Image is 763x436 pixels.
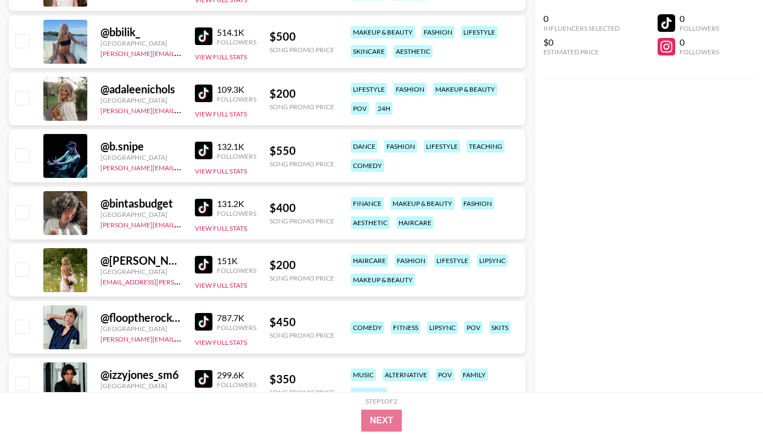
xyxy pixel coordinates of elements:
[270,315,334,329] div: $ 450
[351,83,387,96] div: lifestyle
[195,53,247,61] button: View Full Stats
[195,85,212,102] img: TikTok
[270,46,334,54] div: Song Promo Price
[217,209,256,217] div: Followers
[270,217,334,225] div: Song Promo Price
[708,381,750,423] iframe: Drift Widget Chat Controller
[351,273,415,286] div: makeup & beauty
[195,110,247,118] button: View Full Stats
[100,254,182,267] div: @ [PERSON_NAME].[GEOGRAPHIC_DATA]
[270,331,334,339] div: Song Promo Price
[100,267,182,276] div: [GEOGRAPHIC_DATA]
[217,266,256,275] div: Followers
[461,368,488,381] div: family
[543,24,620,32] div: Influencers Selected
[195,167,247,175] button: View Full Stats
[351,368,376,381] div: music
[351,321,384,334] div: comedy
[100,47,263,58] a: [PERSON_NAME][EMAIL_ADDRESS][DOMAIN_NAME]
[464,321,483,334] div: pov
[270,274,334,282] div: Song Promo Price
[100,104,263,115] a: [PERSON_NAME][EMAIL_ADDRESS][DOMAIN_NAME]
[100,96,182,104] div: [GEOGRAPHIC_DATA]
[270,160,334,168] div: Song Promo Price
[217,198,256,209] div: 131.2K
[390,197,455,210] div: makeup & beauty
[100,39,182,47] div: [GEOGRAPHIC_DATA]
[351,26,415,38] div: makeup & beauty
[351,159,384,172] div: comedy
[394,83,427,96] div: fashion
[100,210,182,219] div: [GEOGRAPHIC_DATA]
[270,201,334,215] div: $ 400
[680,24,719,32] div: Followers
[467,140,504,153] div: teaching
[195,224,247,232] button: View Full Stats
[383,368,429,381] div: alternative
[100,276,263,286] a: [EMAIL_ADDRESS][PERSON_NAME][DOMAIN_NAME]
[351,102,369,115] div: pov
[100,325,182,333] div: [GEOGRAPHIC_DATA]
[434,254,470,267] div: lifestyle
[270,258,334,272] div: $ 200
[394,45,433,58] div: aesthetic
[391,321,420,334] div: fitness
[366,397,397,405] div: Step 1 of 2
[195,142,212,159] img: TikTok
[100,333,263,343] a: [PERSON_NAME][EMAIL_ADDRESS][DOMAIN_NAME]
[680,13,719,24] div: 0
[680,37,719,48] div: 0
[270,144,334,158] div: $ 550
[270,87,334,100] div: $ 200
[217,95,256,103] div: Followers
[422,26,455,38] div: fashion
[195,338,247,346] button: View Full Stats
[351,197,384,210] div: finance
[461,197,494,210] div: fashion
[100,139,182,153] div: @ b.snipe
[217,141,256,152] div: 132.1K
[427,321,458,334] div: lipsync
[375,102,392,115] div: 24h
[351,140,378,153] div: dance
[489,321,510,334] div: skits
[543,48,620,56] div: Estimated Price
[100,382,182,390] div: [GEOGRAPHIC_DATA]
[217,323,256,332] div: Followers
[396,216,434,229] div: haircare
[217,381,256,389] div: Followers
[395,254,428,267] div: fashion
[217,255,256,266] div: 151K
[195,27,212,45] img: TikTok
[195,313,212,331] img: TikTok
[351,254,388,267] div: haircare
[477,254,508,267] div: lipsync
[195,199,212,216] img: TikTok
[100,219,315,229] a: [PERSON_NAME][EMAIL_ADDRESS][PERSON_NAME][DOMAIN_NAME]
[217,84,256,95] div: 109.3K
[351,45,387,58] div: skincare
[543,13,620,24] div: 0
[100,161,263,172] a: [PERSON_NAME][EMAIL_ADDRESS][DOMAIN_NAME]
[100,153,182,161] div: [GEOGRAPHIC_DATA]
[100,368,182,382] div: @ izzyjones_sm6
[195,281,247,289] button: View Full Stats
[100,311,182,325] div: @ flooptherocket
[270,30,334,43] div: $ 500
[100,82,182,96] div: @ adaleenichols
[195,370,212,388] img: TikTok
[433,83,497,96] div: makeup & beauty
[217,27,256,38] div: 514.1K
[436,368,454,381] div: pov
[424,140,460,153] div: lifestyle
[461,26,497,38] div: lifestyle
[100,197,182,210] div: @ bintasbudget
[543,37,620,48] div: $0
[384,140,417,153] div: fashion
[217,152,256,160] div: Followers
[361,410,402,432] button: Next
[100,25,182,39] div: @ bbilik_
[195,256,212,273] img: TikTok
[270,372,334,386] div: $ 350
[270,388,334,396] div: Song Promo Price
